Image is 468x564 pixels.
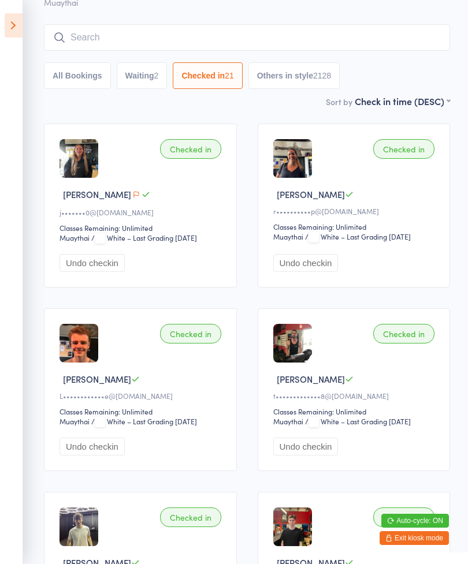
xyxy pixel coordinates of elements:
img: image1730967668.png [60,324,98,363]
div: Muaythai [60,416,90,426]
span: [PERSON_NAME] [63,188,131,200]
button: Undo checkin [273,254,339,272]
button: Undo checkin [60,438,125,455]
span: / White – Last Grading [DATE] [91,233,197,242]
img: image1755161234.png [60,507,98,546]
button: Exit kiosk mode [380,531,449,545]
div: Muaythai [60,233,90,242]
img: image1660638295.png [273,324,312,363]
div: Checked in [160,139,221,159]
div: Classes Remaining: Unlimited [273,222,439,231]
button: Others in style2128 [248,62,340,89]
span: / White – Last Grading [DATE] [305,416,411,426]
div: 2 [154,71,159,80]
div: Muaythai [273,231,303,241]
span: [PERSON_NAME] [63,373,131,385]
label: Sort by [326,96,352,107]
div: Checked in [160,324,221,343]
div: 21 [225,71,234,80]
img: image1740989876.png [60,139,98,178]
div: Checked in [373,507,434,527]
span: / White – Last Grading [DATE] [305,231,411,241]
div: Check in time (DESC) [355,95,450,107]
img: image1726615242.png [273,139,312,178]
div: L••••••••••••e@[DOMAIN_NAME] [60,391,225,401]
button: Undo checkin [273,438,339,455]
span: / White – Last Grading [DATE] [91,416,197,426]
div: Muaythai [273,416,303,426]
div: j•••••••0@[DOMAIN_NAME] [60,207,225,217]
div: 2128 [313,71,331,80]
button: Undo checkin [60,254,125,272]
input: Search [44,24,450,51]
div: r••••••••••p@[DOMAIN_NAME] [273,206,439,216]
button: Auto-cycle: ON [381,514,449,528]
span: [PERSON_NAME] [277,188,345,200]
span: [PERSON_NAME] [277,373,345,385]
div: Classes Remaining: Unlimited [60,223,225,233]
button: Checked in21 [173,62,242,89]
div: Classes Remaining: Unlimited [60,406,225,416]
div: Checked in [373,139,434,159]
div: Checked in [160,507,221,527]
div: Checked in [373,324,434,343]
img: image1642502407.png [273,507,312,546]
button: Waiting2 [117,62,168,89]
div: t•••••••••••••8@[DOMAIN_NAME] [273,391,439,401]
div: Classes Remaining: Unlimited [273,406,439,416]
button: All Bookings [44,62,111,89]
